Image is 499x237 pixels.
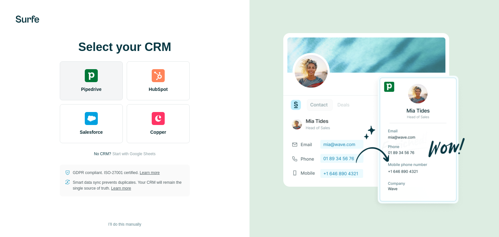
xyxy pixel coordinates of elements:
[60,41,190,54] h1: Select your CRM
[111,186,131,191] a: Learn more
[94,151,111,157] p: No CRM?
[16,16,39,23] img: Surfe's logo
[152,69,165,82] img: hubspot's logo
[85,69,98,82] img: pipedrive's logo
[140,170,160,175] a: Learn more
[152,112,165,125] img: copper's logo
[149,86,168,93] span: HubSpot
[85,112,98,125] img: salesforce's logo
[73,180,185,191] p: Smart data sync prevents duplicates. Your CRM will remain the single source of truth.
[104,219,146,229] button: I’ll do this manually
[80,129,103,135] span: Salesforce
[81,86,101,93] span: Pipedrive
[150,129,166,135] span: Copper
[283,22,465,215] img: PIPEDRIVE image
[112,151,156,157] button: Start with Google Sheets
[108,221,141,227] span: I’ll do this manually
[73,170,160,176] p: GDPR compliant. ISO-27001 certified.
